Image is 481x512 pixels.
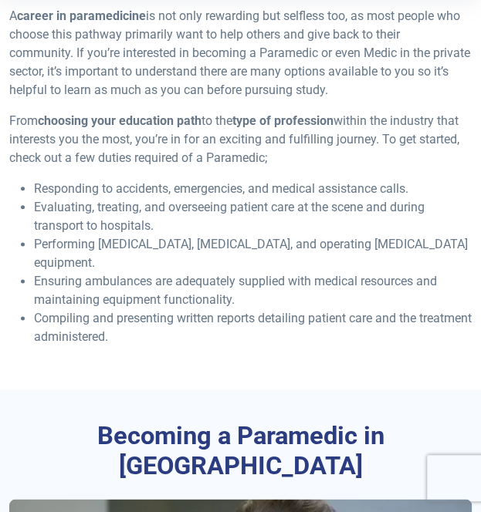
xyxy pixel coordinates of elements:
li: Performing [MEDICAL_DATA], [MEDICAL_DATA], and operating [MEDICAL_DATA] equipment. [34,235,472,272]
strong: type of profession [232,113,334,128]
p: From to the within the industry that interests you the most, you’re in for an exciting and fulfil... [9,112,472,167]
li: Ensuring ambulances are adequately supplied with medical resources and maintaining equipment func... [34,272,472,309]
li: Evaluating, treating, and overseeing patient care at the scene and during transport to hospitals. [34,198,472,235]
p: A is not only rewarding but selfless too, as most people who choose this pathway primarily want t... [9,7,472,99]
strong: career in paramedicine [17,8,146,23]
h2: Becoming a Paramedic in [GEOGRAPHIC_DATA] [9,420,472,480]
li: Compiling and presenting written reports detailing patient care and the treatment administered. [34,309,472,346]
strong: choosing your education path [38,113,202,128]
li: Responding to accidents, emergencies, and medical assistance calls. [34,180,472,198]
